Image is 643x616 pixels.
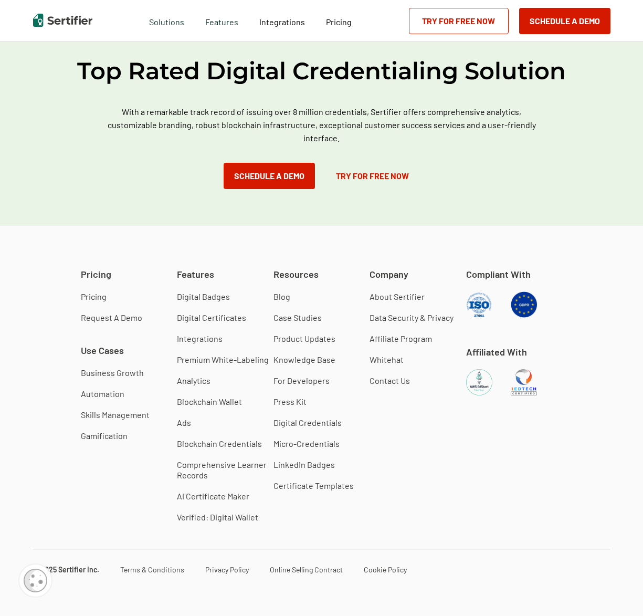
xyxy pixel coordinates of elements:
a: Affiliate Program [370,333,432,344]
a: Try for Free Now [325,163,419,189]
a: Privacy Policy [205,565,249,574]
iframe: Chat Widget [591,566,643,616]
a: Analytics [177,375,210,386]
span: Pricing [81,268,111,281]
a: Blog [273,291,290,302]
h2: Top Rated Digital Credentialing Solution [7,56,637,86]
span: Solutions [149,14,184,27]
span: Features [177,268,214,281]
a: Skills Management [81,410,150,420]
a: © 2025 Sertifier Inc. [33,565,99,574]
span: Resources [273,268,319,281]
span: Use Cases [81,344,124,357]
a: Integrations [177,333,223,344]
span: Features [205,14,238,27]
a: Blockchain Credentials [177,438,262,449]
button: Schedule a Demo [224,163,315,189]
a: Pricing [326,14,352,27]
a: Digital Certificates [177,312,246,323]
a: Data Security & Privacy [370,312,454,323]
a: Online Selling Contract [270,565,343,574]
a: Comprehensive Learner Records [177,460,273,481]
a: Request A Demo [81,312,142,323]
a: Press Kit [273,396,307,407]
a: Integrations [259,14,305,27]
a: Product Updates [273,333,335,344]
a: Knowledge Base [273,354,335,365]
img: AWS EdStart [466,369,492,395]
a: Micro-Credentials [273,438,340,449]
a: AI Certificate Maker [177,491,249,502]
img: 1EdTech Certified [511,369,537,395]
a: Digital Badges [177,291,230,302]
img: Sertifier | Digital Credentialing Platform [33,14,92,27]
a: Automation [81,389,124,399]
a: Cookie Policy [364,565,407,574]
span: Company [370,268,408,281]
a: Blockchain Wallet [177,396,242,407]
img: GDPR Compliant [511,291,537,318]
a: About Sertifier [370,291,425,302]
a: Terms & Conditions [120,565,184,574]
a: Verified: Digital Wallet [177,512,258,523]
a: Digital Credentials [273,417,342,428]
a: Contact Us [370,375,410,386]
p: With a remarkable track record of issuing over 8 million credentials, Sertifier offers comprehens... [101,105,542,144]
span: Affiliated With [466,346,527,359]
button: Schedule a Demo [519,8,610,34]
a: Pricing [81,291,107,302]
span: Pricing [326,17,352,27]
img: Cookie Popup Icon [24,569,47,592]
a: Whitehat [370,354,404,365]
a: Certificate Templates [273,481,354,491]
img: ISO Compliant [466,291,492,318]
a: Premium White-Labeling [177,354,269,365]
a: Try for Free Now [409,8,509,34]
a: Case Studies [273,312,322,323]
a: Gamification [81,431,128,441]
a: For Developers [273,375,330,386]
span: Integrations [259,17,305,27]
a: Ads [177,417,191,428]
a: LinkedIn Badges [273,460,335,470]
a: Business Growth [81,368,144,378]
span: Compliant With [466,268,531,281]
